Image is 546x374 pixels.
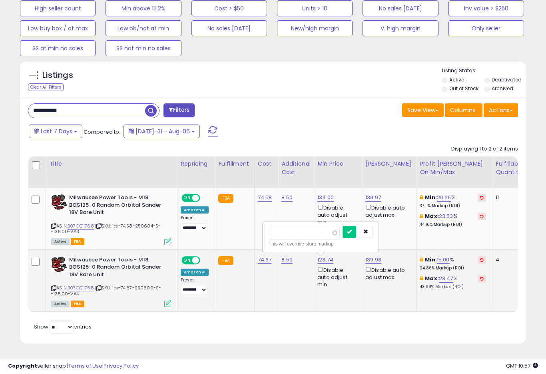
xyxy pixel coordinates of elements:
div: Disable auto adjust min [317,203,356,226]
span: FBA [71,301,84,307]
div: Disable auto adjust min [317,265,356,289]
a: 74.67 [258,256,272,264]
i: This overrides the store level min markup for this listing [420,195,423,200]
span: OFF [199,257,212,263]
button: [DATE]-31 - Aug-06 [124,125,200,138]
strong: Copyright [8,362,37,370]
p: 44.16% Markup (ROI) [420,222,486,228]
a: 23.47 [439,275,453,283]
button: Filters [163,103,195,117]
span: All listings currently available for purchase on Amazon [51,301,70,307]
div: [PERSON_NAME] [365,160,413,168]
button: V. high margin [363,20,438,36]
button: Low buy box / at max [20,20,96,36]
p: 24.86% Markup (ROI) [420,265,486,271]
p: 37.11% Markup (ROI) [420,203,486,209]
b: Min: [425,194,437,201]
span: All listings currently available for purchase on Amazon [51,238,70,245]
a: 134.00 [317,194,334,202]
div: Min Price [317,160,359,168]
div: Title [49,160,174,168]
div: Repricing [181,160,211,168]
a: 139.98 [365,256,381,264]
button: Cost > $50 [191,0,267,16]
div: Fulfillable Quantity [496,160,523,176]
label: Out of Stock [449,85,478,92]
div: Disable auto adjust max [365,203,410,219]
label: Archived [492,85,513,92]
div: % [420,194,486,209]
button: Last 7 Days [29,125,82,138]
button: Save View [402,103,444,117]
button: Actions [484,103,518,117]
span: OFF [199,195,212,202]
img: 51VGeLsgRFL._SL40_.jpg [51,194,67,210]
a: B07GQ11768 [68,223,94,230]
b: Min: [425,256,437,263]
i: This overrides the store level max markup for this listing [420,214,423,219]
h5: Listings [42,70,73,81]
span: ON [182,257,192,263]
button: Low bb/not at min [106,20,181,36]
small: FBA [218,194,233,203]
label: Deactivated [492,76,522,83]
a: B07GQ11768 [68,285,94,291]
span: Columns [450,106,475,114]
p: Listing States: [442,67,526,75]
button: Min above 15.2% [106,0,181,16]
div: Profit [PERSON_NAME] on Min/Max [420,160,489,176]
small: FBA [218,256,233,265]
div: % [420,213,486,228]
a: 74.58 [258,194,272,202]
div: % [420,256,486,271]
b: Milwaukee Power Tools - M18 BOS125-0 Random Orbital Sander 18V Bare Unit [69,256,166,281]
button: Columns [445,103,482,117]
div: Cost [258,160,275,168]
button: SS not min no sales [106,40,181,56]
button: No sales [DATE] [363,0,438,16]
button: Units > 10 [277,0,353,16]
b: Milwaukee Power Tools - M18 BOS125-0 Random Orbital Sander 18V Bare Unit [69,194,166,218]
button: New/high margin [277,20,353,36]
div: Displaying 1 to 2 of 2 items [451,145,518,153]
div: Disable auto adjust max [365,265,410,281]
i: Revert to store-level Min Markup [480,196,484,200]
div: ASIN: [51,194,171,244]
button: No sales [DATE] [191,20,267,36]
a: 15.00 [437,256,450,264]
button: Only seller [448,20,524,36]
div: Amazon AI [181,269,209,276]
label: Active [449,76,464,83]
button: SS at min no sales [20,40,96,56]
a: Privacy Policy [104,362,139,370]
div: Additional Cost [281,160,311,176]
span: Compared to: [84,128,120,136]
a: 123.74 [317,256,333,264]
span: [DATE]-31 - Aug-06 [136,127,190,135]
div: This will override store markup [269,240,373,248]
div: 11 [496,194,520,201]
div: 4 [496,256,520,263]
p: 43.99% Markup (ROI) [420,284,486,290]
th: The percentage added to the cost of goods (COGS) that forms the calculator for Min & Max prices. [416,156,492,188]
button: High seller count [20,0,96,16]
div: Amazon AI [181,206,209,214]
a: 139.97 [365,194,381,202]
div: Preset: [181,277,209,295]
div: % [420,275,486,290]
div: Preset: [181,215,209,233]
b: Max: [425,275,439,282]
span: Last 7 Days [41,127,72,135]
span: Show: entries [34,323,92,330]
div: ASIN: [51,256,171,307]
div: seller snap | | [8,362,139,370]
i: Revert to store-level Max Markup [480,214,484,218]
a: 23.53 [439,212,453,220]
span: ON [182,195,192,202]
img: 51VGeLsgRFL._SL40_.jpg [51,256,67,272]
a: 8.50 [281,256,293,264]
span: FBA [71,238,84,245]
div: Clear All Filters [28,83,64,91]
span: | SKU: its-74.58-250604-S--135.00-VA3 [51,223,161,235]
div: Fulfillment [218,160,251,168]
